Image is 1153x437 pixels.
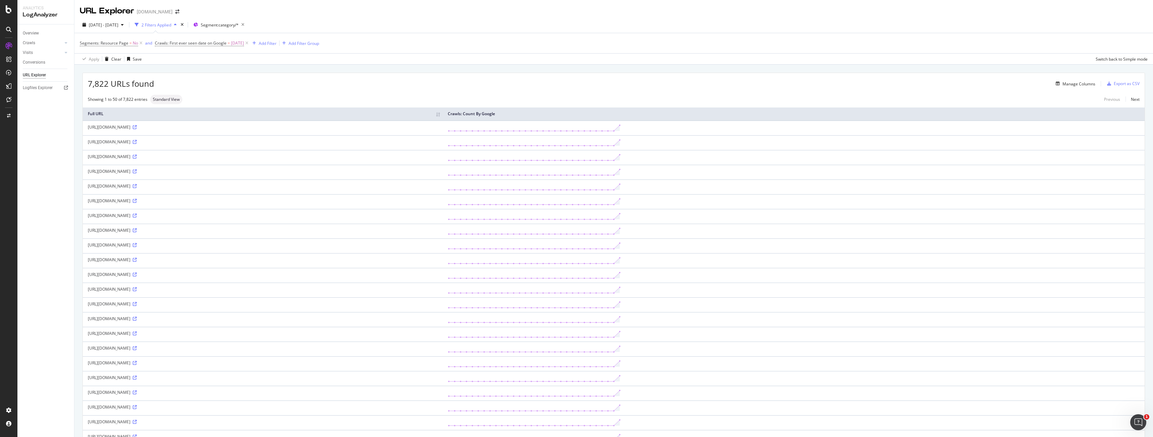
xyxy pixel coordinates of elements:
button: Clear [102,54,121,64]
span: No [133,39,138,48]
div: Switch back to Simple mode [1096,56,1148,62]
div: [URL][DOMAIN_NAME] [88,257,438,263]
div: [URL][DOMAIN_NAME] [88,227,438,233]
span: 1 [1144,414,1149,420]
div: [URL][DOMAIN_NAME] [88,375,438,380]
th: Full URL: activate to sort column ascending [83,107,443,121]
button: and [145,40,152,46]
div: Logfiles Explorer [23,84,53,91]
a: Overview [23,30,69,37]
div: Clear [111,56,121,62]
div: [URL][DOMAIN_NAME] [88,286,438,292]
div: Manage Columns [1063,81,1095,87]
div: arrow-right-arrow-left [175,9,179,14]
div: Overview [23,30,39,37]
a: Crawls [23,40,63,47]
div: neutral label [150,95,182,104]
span: 7,822 URLs found [88,78,154,89]
span: Crawls: First ever seen date on Google [155,40,227,46]
span: [DATE] - [DATE] [89,22,118,28]
a: Logfiles Explorer [23,84,69,91]
a: URL Explorer [23,72,69,79]
div: [URL][DOMAIN_NAME] [88,404,438,410]
div: Apply [89,56,99,62]
button: Add Filter [250,39,277,47]
div: [URL][DOMAIN_NAME] [88,154,438,159]
div: Conversions [23,59,45,66]
div: URL Explorer [80,5,134,17]
div: [URL][DOMAIN_NAME] [88,272,438,277]
div: [URL][DOMAIN_NAME] [88,242,438,248]
div: [URL][DOMAIN_NAME] [88,331,438,336]
button: [DATE] - [DATE] [80,19,126,30]
a: Visits [23,49,63,56]
button: Apply [80,54,99,64]
div: 2 Filters Applied [141,22,171,28]
div: LogAnalyzer [23,11,69,19]
span: Segments: Resource Page [80,40,128,46]
div: [URL][DOMAIN_NAME] [88,139,438,145]
a: Next [1126,94,1140,104]
div: Crawls [23,40,35,47]
div: [URL][DOMAIN_NAME] [88,360,438,366]
div: [DOMAIN_NAME] [137,8,173,15]
div: [URL][DOMAIN_NAME] [88,183,438,189]
button: Save [124,54,142,64]
div: Add Filter Group [289,41,319,46]
div: [URL][DOMAIN_NAME] [88,124,438,130]
div: [URL][DOMAIN_NAME] [88,168,438,174]
div: [URL][DOMAIN_NAME] [88,419,438,425]
th: Crawls: Count By Google [443,107,1145,121]
div: [URL][DOMAIN_NAME] [88,198,438,204]
span: = [228,40,230,46]
span: Segment: category/* [201,22,239,28]
div: URL Explorer [23,72,46,79]
div: times [179,21,185,28]
div: Export as CSV [1114,81,1140,86]
button: Add Filter Group [280,39,319,47]
button: Segment:category/* [191,19,247,30]
iframe: Intercom live chat [1130,414,1146,430]
div: Analytics [23,5,69,11]
div: [URL][DOMAIN_NAME] [88,301,438,307]
div: [URL][DOMAIN_NAME] [88,213,438,218]
div: Add Filter [259,41,277,46]
div: [URL][DOMAIN_NAME] [88,389,438,395]
button: Switch back to Simple mode [1093,54,1148,64]
span: Standard View [153,97,180,101]
button: 2 Filters Applied [132,19,179,30]
div: Save [133,56,142,62]
a: Conversions [23,59,69,66]
div: [URL][DOMAIN_NAME] [88,345,438,351]
span: [DATE] [231,39,244,48]
div: Showing 1 to 50 of 7,822 entries [88,96,147,102]
button: Export as CSV [1104,78,1140,89]
span: = [129,40,132,46]
div: [URL][DOMAIN_NAME] [88,316,438,321]
button: Manage Columns [1053,80,1095,88]
div: Visits [23,49,33,56]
